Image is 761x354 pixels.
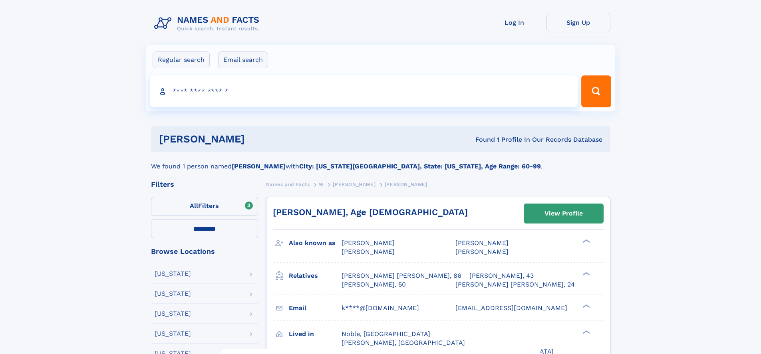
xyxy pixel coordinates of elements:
div: [US_STATE] [155,291,191,297]
a: Log In [483,13,546,32]
label: Regular search [153,51,210,68]
h3: Lived in [289,327,342,341]
div: [US_STATE] [155,271,191,277]
h3: Relatives [289,269,342,283]
a: [PERSON_NAME] [PERSON_NAME], 86 [342,271,461,280]
a: [PERSON_NAME], Age [DEMOGRAPHIC_DATA] [273,207,468,217]
div: [US_STATE] [155,330,191,337]
label: Email search [218,51,268,68]
input: search input [150,75,578,107]
a: Names and Facts [266,179,310,189]
div: ❯ [581,329,590,334]
h3: Email [289,301,342,315]
span: [PERSON_NAME] [342,248,395,255]
a: W [319,179,324,189]
a: Sign Up [546,13,610,32]
h3: Also known as [289,236,342,250]
b: City: [US_STATE][GEOGRAPHIC_DATA], State: [US_STATE], Age Range: 60-99 [299,162,541,170]
a: View Profile [524,204,603,223]
span: [PERSON_NAME], [GEOGRAPHIC_DATA] [342,339,465,346]
span: [PERSON_NAME] [333,182,376,187]
div: View Profile [544,204,583,223]
span: All [190,202,198,210]
div: ❯ [581,271,590,276]
div: ❯ [581,303,590,309]
button: Search Button [581,75,611,107]
div: Browse Locations [151,248,258,255]
span: [PERSON_NAME] [342,239,395,247]
a: [PERSON_NAME], 43 [469,271,534,280]
div: We found 1 person named with . [151,152,610,171]
a: [PERSON_NAME] [333,179,376,189]
div: ❯ [581,239,590,244]
span: Noble, [GEOGRAPHIC_DATA] [342,330,430,338]
div: Found 1 Profile In Our Records Database [360,135,602,144]
label: Filters [151,197,258,216]
span: [PERSON_NAME] [385,182,427,187]
span: [EMAIL_ADDRESS][DOMAIN_NAME] [455,304,567,312]
div: Filters [151,181,258,188]
img: Logo Names and Facts [151,13,266,34]
b: [PERSON_NAME] [232,162,286,170]
span: [PERSON_NAME] [455,248,509,255]
span: W [319,182,324,187]
a: [PERSON_NAME], 50 [342,280,406,289]
span: [PERSON_NAME] [455,239,509,247]
h1: [PERSON_NAME] [159,134,360,144]
div: [US_STATE] [155,310,191,317]
a: [PERSON_NAME] [PERSON_NAME], 24 [455,280,575,289]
